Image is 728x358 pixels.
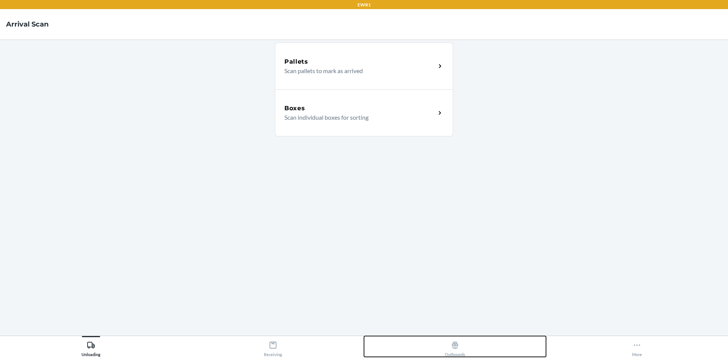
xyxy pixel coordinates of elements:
div: More [632,338,642,357]
div: Outbounds [445,338,465,357]
h5: Pallets [284,57,308,66]
h5: Boxes [284,104,305,113]
p: EWR1 [358,2,371,8]
a: BoxesScan individual boxes for sorting [275,89,453,136]
div: Unloading [82,338,100,357]
div: Receiving [264,338,282,357]
button: Receiving [182,336,364,357]
button: Outbounds [364,336,546,357]
p: Scan individual boxes for sorting [284,113,430,122]
h4: Arrival Scan [6,19,49,29]
a: PalletsScan pallets to mark as arrived [275,42,453,89]
p: Scan pallets to mark as arrived [284,66,430,75]
button: More [546,336,728,357]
